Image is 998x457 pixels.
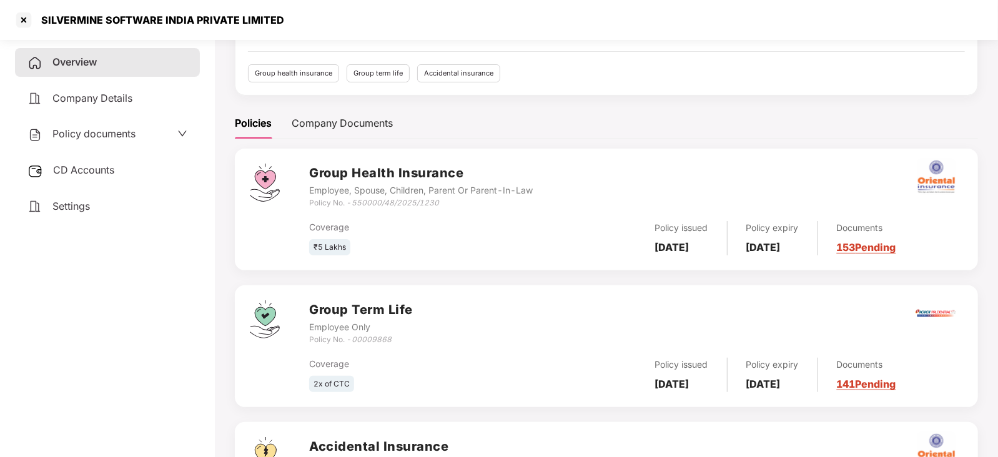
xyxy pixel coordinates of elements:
b: [DATE] [655,241,689,253]
div: Company Documents [292,115,393,131]
a: 141 Pending [837,378,896,390]
span: down [177,129,187,139]
h3: Group Health Insurance [309,164,533,183]
div: Employee, Spouse, Children, Parent Or Parent-In-Law [309,184,533,197]
div: Documents [837,221,896,235]
div: Policy No. - [309,334,413,346]
div: Policies [235,115,272,131]
b: [DATE] [746,241,781,253]
img: svg+xml;base64,PHN2ZyB4bWxucz0iaHR0cDovL3d3dy53My5vcmcvMjAwMC9zdmciIHdpZHRoPSI0Ny43MTQiIGhlaWdodD... [250,164,280,202]
b: [DATE] [746,378,781,390]
div: Policy issued [655,221,708,235]
span: Policy documents [52,127,136,140]
div: Policy No. - [309,197,533,209]
span: Company Details [52,92,132,104]
i: 00009868 [352,335,392,344]
img: oi.png [914,155,958,199]
div: ₹5 Lakhs [309,239,350,256]
img: iciciprud.png [914,292,958,335]
img: svg+xml;base64,PHN2ZyB4bWxucz0iaHR0cDovL3d3dy53My5vcmcvMjAwMC9zdmciIHdpZHRoPSIyNCIgaGVpZ2h0PSIyNC... [27,91,42,106]
div: 2x of CTC [309,376,354,393]
div: Policy expiry [746,358,799,371]
span: CD Accounts [53,164,114,176]
div: Coverage [309,357,527,371]
h3: Group Term Life [309,300,413,320]
div: Group term life [347,64,410,82]
div: Coverage [309,220,527,234]
a: 153 Pending [837,241,896,253]
h3: Accidental Insurance [309,437,448,456]
div: Policy issued [655,358,708,371]
i: 550000/48/2025/1230 [352,198,439,207]
img: svg+xml;base64,PHN2ZyB4bWxucz0iaHR0cDovL3d3dy53My5vcmcvMjAwMC9zdmciIHdpZHRoPSIyNCIgaGVpZ2h0PSIyNC... [27,199,42,214]
div: Policy expiry [746,221,799,235]
b: [DATE] [655,378,689,390]
span: Settings [52,200,90,212]
img: svg+xml;base64,PHN2ZyB3aWR0aD0iMjUiIGhlaWdodD0iMjQiIHZpZXdCb3g9IjAgMCAyNSAyNCIgZmlsbD0ibm9uZSIgeG... [27,164,43,179]
span: Overview [52,56,97,68]
div: SILVERMINE SOFTWARE INDIA PRIVATE LIMITED [34,14,284,26]
img: svg+xml;base64,PHN2ZyB4bWxucz0iaHR0cDovL3d3dy53My5vcmcvMjAwMC9zdmciIHdpZHRoPSIyNCIgaGVpZ2h0PSIyNC... [27,56,42,71]
div: Documents [837,358,896,371]
div: Employee Only [309,320,413,334]
div: Group health insurance [248,64,339,82]
div: Accidental insurance [417,64,500,82]
img: svg+xml;base64,PHN2ZyB4bWxucz0iaHR0cDovL3d3dy53My5vcmcvMjAwMC9zdmciIHdpZHRoPSIyNCIgaGVpZ2h0PSIyNC... [27,127,42,142]
img: svg+xml;base64,PHN2ZyB4bWxucz0iaHR0cDovL3d3dy53My5vcmcvMjAwMC9zdmciIHdpZHRoPSI0Ny43MTQiIGhlaWdodD... [250,300,280,338]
